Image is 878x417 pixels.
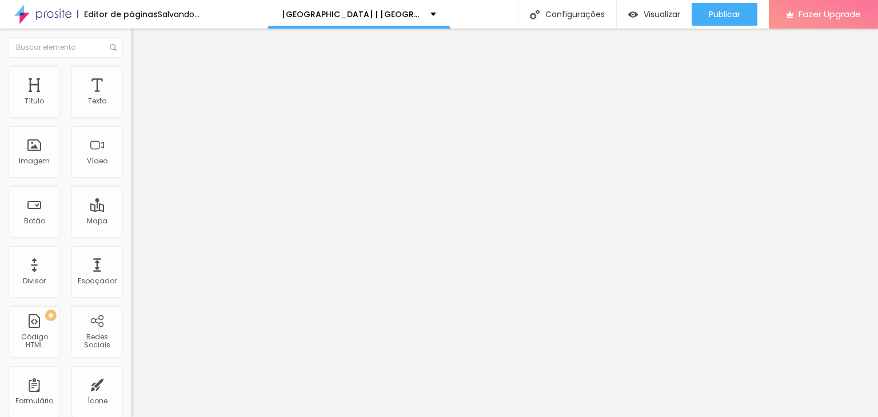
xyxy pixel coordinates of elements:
[15,397,53,405] div: Formulário
[11,333,57,350] div: Código HTML
[77,10,158,18] div: Editor de páginas
[78,277,117,285] div: Espaçador
[158,10,199,18] div: Salvando...
[87,397,107,405] div: Ícone
[628,10,638,19] img: view-1.svg
[87,157,107,165] div: Vídeo
[799,9,861,19] span: Fazer Upgrade
[692,3,757,26] button: Publicar
[88,97,106,105] div: Texto
[131,29,878,417] iframe: Editor
[23,277,46,285] div: Divisor
[19,157,50,165] div: Imagem
[644,10,680,19] span: Visualizar
[617,3,692,26] button: Visualizar
[87,217,107,225] div: Mapa
[9,37,123,58] input: Buscar elemento
[282,10,422,18] p: [GEOGRAPHIC_DATA] | [GEOGRAPHIC_DATA]
[709,10,740,19] span: Publicar
[74,333,119,350] div: Redes Sociais
[25,97,44,105] div: Título
[24,217,45,225] div: Botão
[530,10,540,19] img: Icone
[110,44,117,51] img: Icone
